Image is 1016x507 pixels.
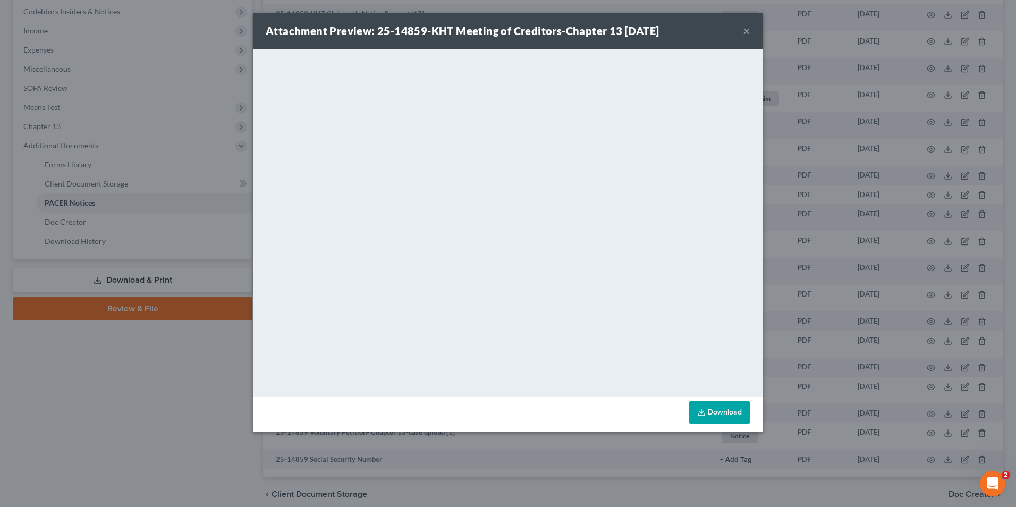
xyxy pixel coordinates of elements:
[689,401,750,424] a: Download
[253,49,763,394] iframe: <object ng-attr-data='[URL][DOMAIN_NAME]' type='application/pdf' width='100%' height='650px'></ob...
[980,471,1005,496] iframe: Intercom live chat
[743,24,750,37] button: ×
[266,24,659,37] strong: Attachment Preview: 25-14859-KHT Meeting of Creditors-Chapter 13 [DATE]
[1002,471,1010,479] span: 2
